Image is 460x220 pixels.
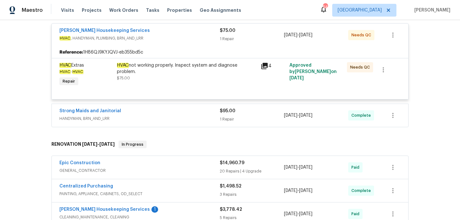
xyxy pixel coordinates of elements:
span: Complete [351,112,373,119]
div: not working properly. Inspect system and diagnose problem. [117,62,257,75]
span: Paid [351,211,362,217]
span: Geo Assignments [200,7,241,13]
span: Maestro [22,7,43,13]
span: [GEOGRAPHIC_DATA] [338,7,382,13]
div: 20 Repairs | 4 Upgrade [220,168,284,174]
span: $75.00 [117,76,130,80]
span: Approved by [PERSON_NAME] on [289,63,337,80]
em: HVAC [72,70,83,74]
span: - [284,164,312,171]
span: [DATE] [299,165,312,170]
span: [PERSON_NAME] [412,7,450,13]
span: , HANDYMAN, PLUMBING, BRN_AND_LRR [59,35,220,41]
span: $75.00 [220,28,235,33]
span: Visits [61,7,74,13]
div: 4 [261,62,286,70]
span: Work Orders [109,7,138,13]
span: Paid [351,164,362,171]
span: Properties [167,7,192,13]
span: Complete [351,187,373,194]
span: Projects [82,7,102,13]
div: 1 Repair [220,116,284,122]
div: 54 [323,4,327,10]
em: HVAC [117,63,129,68]
span: [DATE] [284,165,297,170]
div: 3 Repairs [220,191,284,198]
span: [DATE] [99,142,115,146]
span: [DATE] [299,33,312,37]
div: RENOVATION [DATE]-[DATE]In Progress [50,134,410,155]
span: $95.00 [220,109,235,113]
span: Repair [60,78,78,84]
span: - [82,142,115,146]
span: In Progress [119,141,146,148]
span: $1,498.52 [220,184,241,188]
em: HVAC [59,70,71,74]
span: Extras [59,63,84,68]
span: Tasks [146,8,159,12]
span: $14,960.79 [220,161,244,165]
b: Reference: [59,49,83,55]
span: GENERAL_CONTRACTOR [59,167,220,174]
span: [DATE] [82,142,97,146]
span: [DATE] [299,212,312,216]
span: Needs QC [350,64,372,70]
span: [DATE] [284,113,297,118]
div: 1 Repair [220,36,284,42]
span: [DATE] [284,188,297,193]
a: Centralized Purchasing [59,184,113,188]
span: [DATE] [284,212,297,216]
span: - [59,70,83,74]
span: [DATE] [284,33,297,37]
em: HVAC [59,63,71,68]
span: HANDYMAN, BRN_AND_LRR [59,115,220,122]
span: [DATE] [289,76,304,80]
span: PAINTING, APPLIANCE, CABINETS, OD_SELECT [59,191,220,197]
span: [DATE] [299,188,312,193]
div: 1H86QJ9KYJQVJ-eb355bd5c [52,47,408,58]
div: 1 [151,206,158,213]
span: - [284,211,312,217]
span: [DATE] [299,113,312,118]
span: Needs QC [351,32,374,38]
a: Strong Maids and Janitorial [59,109,121,113]
em: HVAC [59,36,71,40]
a: Epic Construction [59,161,100,165]
a: [PERSON_NAME] Housekeeping Services [59,207,150,212]
span: - [284,187,312,194]
h6: RENOVATION [51,141,115,148]
span: $3,778.42 [220,207,242,212]
span: - [284,32,312,38]
span: - [284,112,312,119]
a: [PERSON_NAME] Housekeeping Services [59,28,150,33]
